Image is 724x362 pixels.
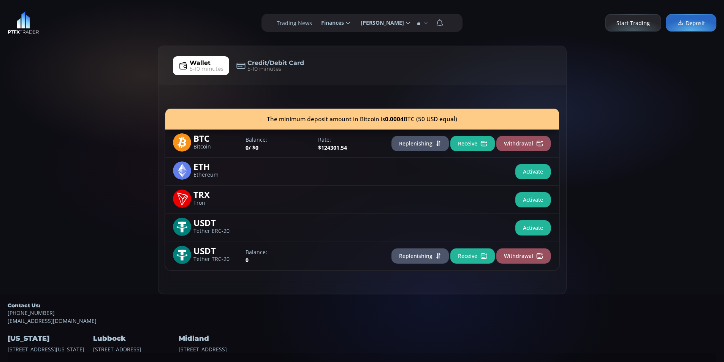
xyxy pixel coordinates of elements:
[246,136,311,144] label: Balance:
[8,332,91,345] h4: [US_STATE]
[8,325,91,353] div: [STREET_ADDRESS][US_STATE]
[515,164,551,179] button: Activate
[165,109,559,130] div: The minimum deposit amount in Bitcoin is BTC (50 USD equal)
[496,136,551,151] button: Withdrawal
[173,56,229,75] a: Wallet5-10 minutes
[246,248,311,256] label: Balance:
[193,172,240,177] span: Ethereum
[391,136,449,151] button: Replenishing
[193,201,240,206] span: Tron
[242,136,314,152] div: 0
[666,14,716,32] a: Deposit
[314,136,387,152] div: $124301.54
[193,133,240,142] span: BTC
[318,136,383,144] label: Rate:
[515,192,551,207] button: Activate
[8,302,716,325] div: [EMAIL_ADDRESS][DOMAIN_NAME]
[193,190,240,198] span: TRX
[249,144,258,151] span: / $0
[496,248,551,264] button: Withdrawal
[193,161,240,170] span: ETH
[193,229,240,234] span: Tether ERC-20
[616,19,650,27] span: Start Trading
[385,115,404,123] b: 0.0004
[190,58,211,68] span: Wallet
[193,257,240,262] span: Tether TRC-20
[231,56,310,75] a: Credit/Debit Card5-10 minutes
[391,248,449,264] button: Replenishing
[247,65,281,73] span: 5-10 minutes
[8,302,716,309] h5: Contact Us:
[8,11,39,34] img: LOGO
[190,65,223,73] span: 5-10 minutes
[179,332,262,345] h4: Midland
[93,332,177,345] h4: Lubbock
[450,136,495,151] button: Receive
[93,325,177,353] div: [STREET_ADDRESS]
[450,248,495,264] button: Receive
[242,248,314,264] div: 0
[193,218,240,226] span: USDT
[277,19,312,27] label: Trading News
[677,19,705,27] span: Deposit
[316,15,344,30] span: Finances
[247,58,304,68] span: Credit/Debit Card
[515,220,551,236] button: Activate
[179,325,262,353] div: [STREET_ADDRESS]
[193,144,240,149] span: Bitcoin
[193,246,240,255] span: USDT
[8,309,716,317] a: [PHONE_NUMBER]
[605,14,661,32] a: Start Trading
[355,15,404,30] span: [PERSON_NAME]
